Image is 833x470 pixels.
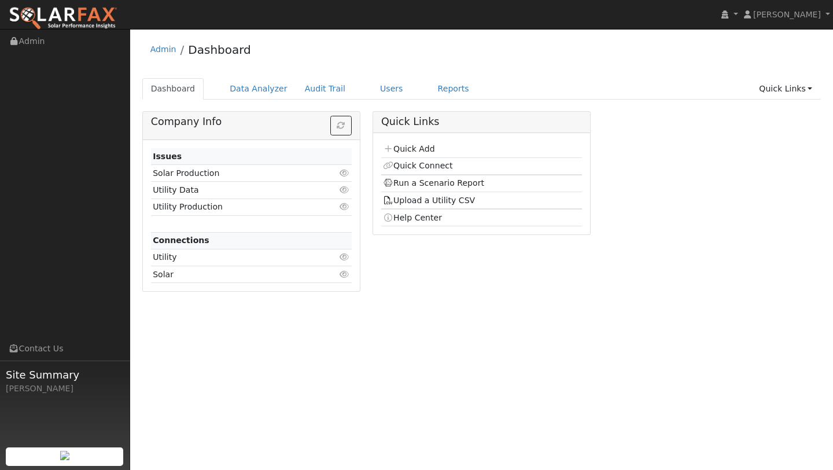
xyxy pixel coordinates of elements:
a: Reports [429,78,478,100]
i: Click to view [340,186,350,194]
div: [PERSON_NAME] [6,383,124,395]
a: Users [371,78,412,100]
i: Click to view [340,169,350,177]
i: Click to view [340,270,350,278]
a: Dashboard [188,43,251,57]
a: Help Center [383,213,442,222]
td: Solar Production [151,165,319,182]
a: Admin [150,45,176,54]
a: Upload a Utility CSV [383,196,475,205]
strong: Issues [153,152,182,161]
a: Quick Links [750,78,821,100]
a: Run a Scenario Report [383,178,484,188]
a: Dashboard [142,78,204,100]
span: [PERSON_NAME] [753,10,821,19]
span: Site Summary [6,367,124,383]
h5: Quick Links [381,116,582,128]
a: Audit Trail [296,78,354,100]
td: Utility [151,249,319,266]
td: Utility Production [151,199,319,215]
i: Click to view [340,253,350,261]
strong: Connections [153,236,209,245]
h5: Company Info [151,116,352,128]
td: Utility Data [151,182,319,199]
td: Solar [151,266,319,283]
a: Quick Add [383,144,434,153]
a: Quick Connect [383,161,452,170]
a: Data Analyzer [221,78,296,100]
img: retrieve [60,451,69,460]
img: SolarFax [9,6,117,31]
i: Click to view [340,203,350,211]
